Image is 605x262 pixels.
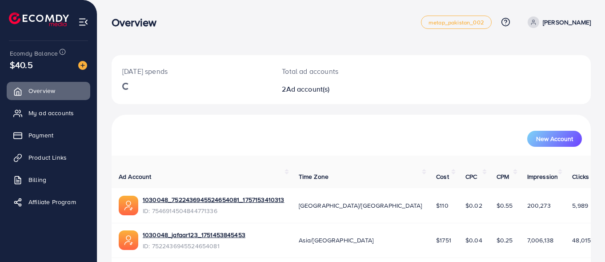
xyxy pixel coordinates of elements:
[119,196,138,215] img: ic-ads-acc.e4c84228.svg
[112,16,164,29] h3: Overview
[28,175,46,184] span: Billing
[543,17,591,28] p: [PERSON_NAME]
[9,12,69,26] img: logo
[143,242,245,250] span: ID: 7522436945524654081
[465,172,477,181] span: CPC
[299,172,329,181] span: Time Zone
[282,85,381,93] h2: 2
[28,131,53,140] span: Payment
[28,198,76,206] span: Affiliate Program
[299,201,422,210] span: [GEOGRAPHIC_DATA]/[GEOGRAPHIC_DATA]
[286,84,330,94] span: Ad account(s)
[527,172,558,181] span: Impression
[119,172,152,181] span: Ad Account
[7,104,90,122] a: My ad accounts
[527,201,551,210] span: 200,273
[282,66,381,77] p: Total ad accounts
[465,236,482,245] span: $0.04
[7,82,90,100] a: Overview
[465,201,482,210] span: $0.02
[436,172,449,181] span: Cost
[572,201,588,210] span: 5,989
[572,236,591,245] span: 48,015
[28,109,74,117] span: My ad accounts
[7,126,90,144] a: Payment
[119,230,138,250] img: ic-ads-acc.e4c84228.svg
[28,86,55,95] span: Overview
[7,171,90,189] a: Billing
[572,172,589,181] span: Clicks
[10,58,33,71] span: $40.5
[78,61,87,70] img: image
[122,66,260,77] p: [DATE] spends
[497,172,509,181] span: CPM
[7,149,90,166] a: Product Links
[421,16,492,29] a: metap_pakistan_002
[10,49,58,58] span: Ecomdy Balance
[497,236,513,245] span: $0.25
[436,201,449,210] span: $110
[527,236,553,245] span: 7,006,138
[28,153,67,162] span: Product Links
[536,136,573,142] span: New Account
[527,131,582,147] button: New Account
[429,20,484,25] span: metap_pakistan_002
[524,16,591,28] a: [PERSON_NAME]
[7,193,90,211] a: Affiliate Program
[143,195,284,204] a: 1030048_7522436945524654081_1757153410313
[436,236,451,245] span: $1751
[143,230,245,239] a: 1030048_jafaar123_1751453845453
[78,17,88,27] img: menu
[299,236,374,245] span: Asia/[GEOGRAPHIC_DATA]
[143,206,284,215] span: ID: 7546914504844771336
[497,201,513,210] span: $0.55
